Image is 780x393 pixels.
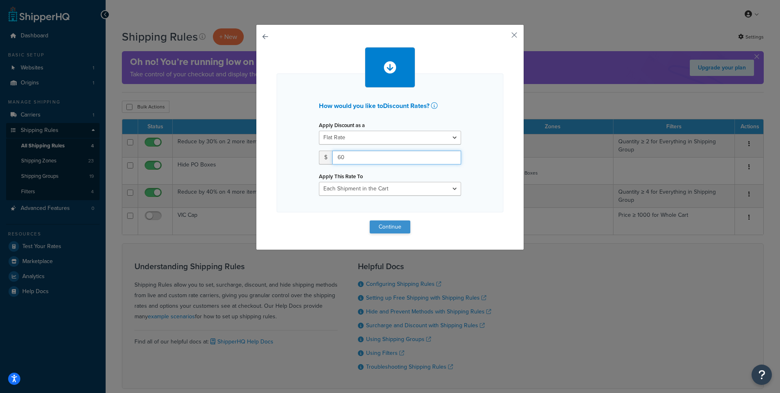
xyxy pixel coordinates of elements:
h2: How would you like to Discount Rates ? [319,102,461,110]
a: Learn more about setting up shipping rules [431,102,440,110]
button: Open Resource Center [752,365,772,385]
span: $ [319,151,332,164]
label: Apply Discount as a [319,122,365,128]
button: Continue [370,220,410,233]
label: Apply This Rate To [319,173,363,179]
